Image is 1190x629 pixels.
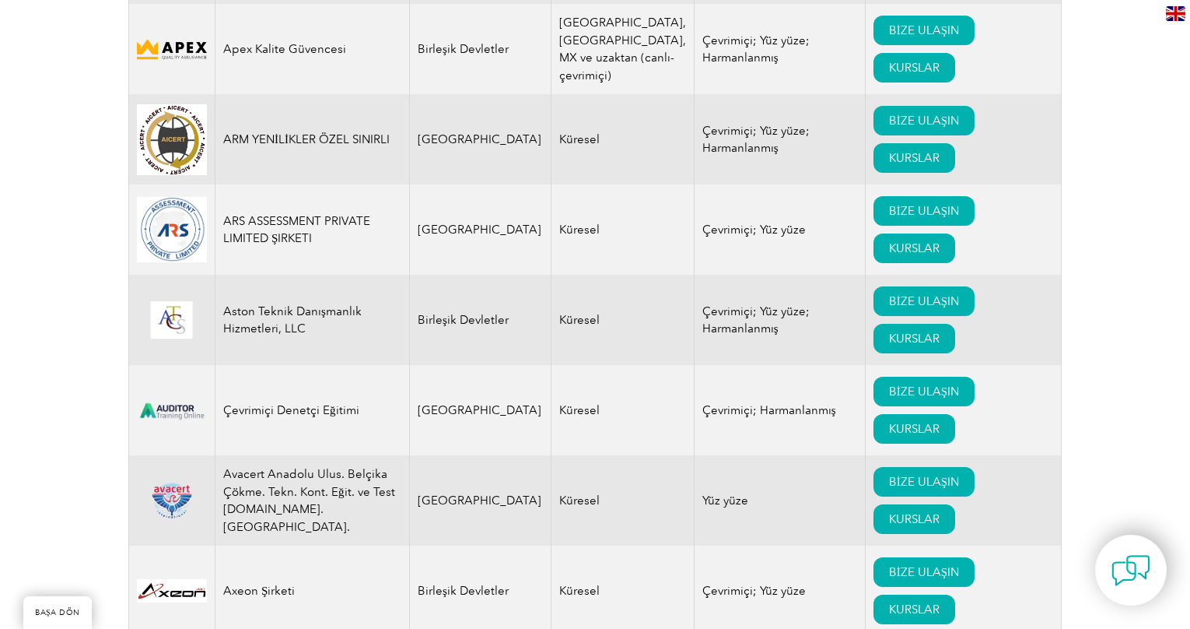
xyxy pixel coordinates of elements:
td: Çevrimiçi; Harmanlanmış [694,365,865,455]
td: Avacert Anadolu Ulus. Belçika Çökme. Tekn. Kont. Eğit. ve Test [DOMAIN_NAME]. [GEOGRAPHIC_DATA]. [215,455,410,546]
a: KURSLAR [873,143,955,173]
td: Aston Teknik Danışmanlık Hizmetleri, LLC [215,275,410,365]
img: d024547b-a6e0-e911-a812-000d3a795b83-logo.png [137,393,207,428]
td: [GEOGRAPHIC_DATA] [410,365,551,455]
a: BİZE ULAŞIN [873,16,975,45]
td: Küresel [551,275,694,365]
a: KURSLAR [873,53,955,83]
td: [GEOGRAPHIC_DATA] [410,94,551,184]
td: Çevrimiçi; Yüz yüze; Harmanlanmış [694,275,865,365]
td: ARS ASSESSMENT PRIVATE LIMITED ŞIRKETI [215,184,410,275]
img: cdfe6d45-392f-f011-8c4d-000d3ad1ee32-logo.png [137,37,207,62]
a: BİZE ULAŞIN [873,467,975,497]
img: 815efeab-5b6f-eb11-a812-00224815377e-logo.png [137,482,207,520]
td: Küresel [551,94,694,184]
td: Çevrimiçi Denetçi Eğitimi [215,365,410,455]
img: 28820fe6-db04-ea11-a811-000d3a793f32-logo.jpg [137,579,207,603]
td: Küresel [551,184,694,275]
td: Çevrimiçi; Yüz yüze [694,184,865,275]
img: ce24547b-a6e0-e911-a812-000d3a795b83-logo.png [137,301,207,339]
a: KURSLAR [873,234,955,263]
td: Çevrimiçi; Yüz yüze; Harmanlanmış [694,4,865,94]
a: BİZE ULAŞIN [873,557,975,587]
td: [GEOGRAPHIC_DATA], [GEOGRAPHIC_DATA], MX ve uzaktan (canlı-çevrimiçi) [551,4,694,94]
td: Küresel [551,455,694,546]
td: [GEOGRAPHIC_DATA] [410,184,551,275]
td: Apex Kalite Güvencesi [215,4,410,94]
a: KURSLAR [873,504,955,534]
td: Birleşik Devletler [410,4,551,94]
td: Yüz yüze [694,455,865,546]
img: d4f7149c-8dc9-ef11-a72f-002248108aed-logo.jpg [137,104,207,175]
td: Birleşik Devletler [410,275,551,365]
img: 509b7a2e-6565-ed11-9560-0022481565fd-logo.png [137,197,207,262]
a: BİZE ULAŞIN [873,106,975,135]
a: BAŞA DÖN [23,596,92,629]
td: Küresel [551,365,694,455]
td: ARM YENİLİKLER ÖZEL SINIRLI [215,94,410,184]
img: contact-chat.png [1111,551,1150,590]
a: BİZE ULAŞIN [873,286,975,316]
a: KURSLAR [873,414,955,444]
a: KURSLAR [873,595,955,624]
a: BİZE ULAŞIN [873,196,975,226]
a: KURSLAR [873,324,955,353]
td: [GEOGRAPHIC_DATA] [410,455,551,546]
a: BİZE ULAŞIN [873,377,975,406]
td: Çevrimiçi; Yüz yüze; Harmanlanmış [694,94,865,184]
img: tr [1166,6,1185,21]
